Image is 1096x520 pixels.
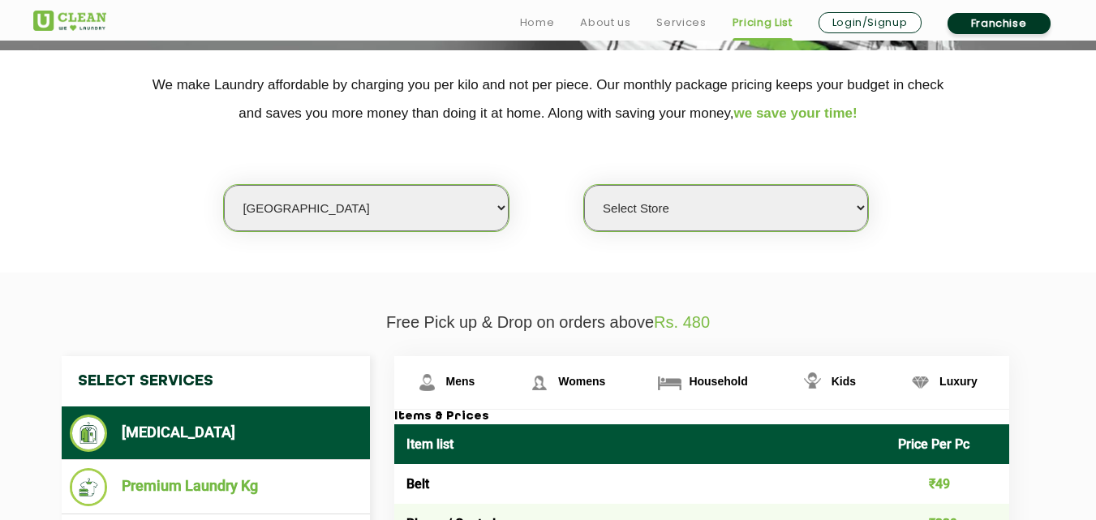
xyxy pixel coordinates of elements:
[33,313,1064,332] p: Free Pick up & Drop on orders above
[520,13,555,32] a: Home
[394,410,1009,424] h3: Items & Prices
[948,13,1051,34] a: Franchise
[394,464,887,504] td: Belt
[33,71,1064,127] p: We make Laundry affordable by charging you per kilo and not per piece. Our monthly package pricin...
[394,424,887,464] th: Item list
[689,375,747,388] span: Household
[656,13,706,32] a: Services
[886,464,1009,504] td: ₹49
[62,356,370,406] h4: Select Services
[70,415,362,452] li: [MEDICAL_DATA]
[580,13,630,32] a: About us
[70,468,108,506] img: Premium Laundry Kg
[33,11,106,31] img: UClean Laundry and Dry Cleaning
[832,375,856,388] span: Kids
[906,368,935,397] img: Luxury
[733,13,793,32] a: Pricing List
[798,368,827,397] img: Kids
[654,313,710,331] span: Rs. 480
[886,424,1009,464] th: Price Per Pc
[70,468,362,506] li: Premium Laundry Kg
[939,375,978,388] span: Luxury
[558,375,605,388] span: Womens
[413,368,441,397] img: Mens
[446,375,475,388] span: Mens
[655,368,684,397] img: Household
[70,415,108,452] img: Dry Cleaning
[525,368,553,397] img: Womens
[819,12,922,33] a: Login/Signup
[734,105,857,121] span: we save your time!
